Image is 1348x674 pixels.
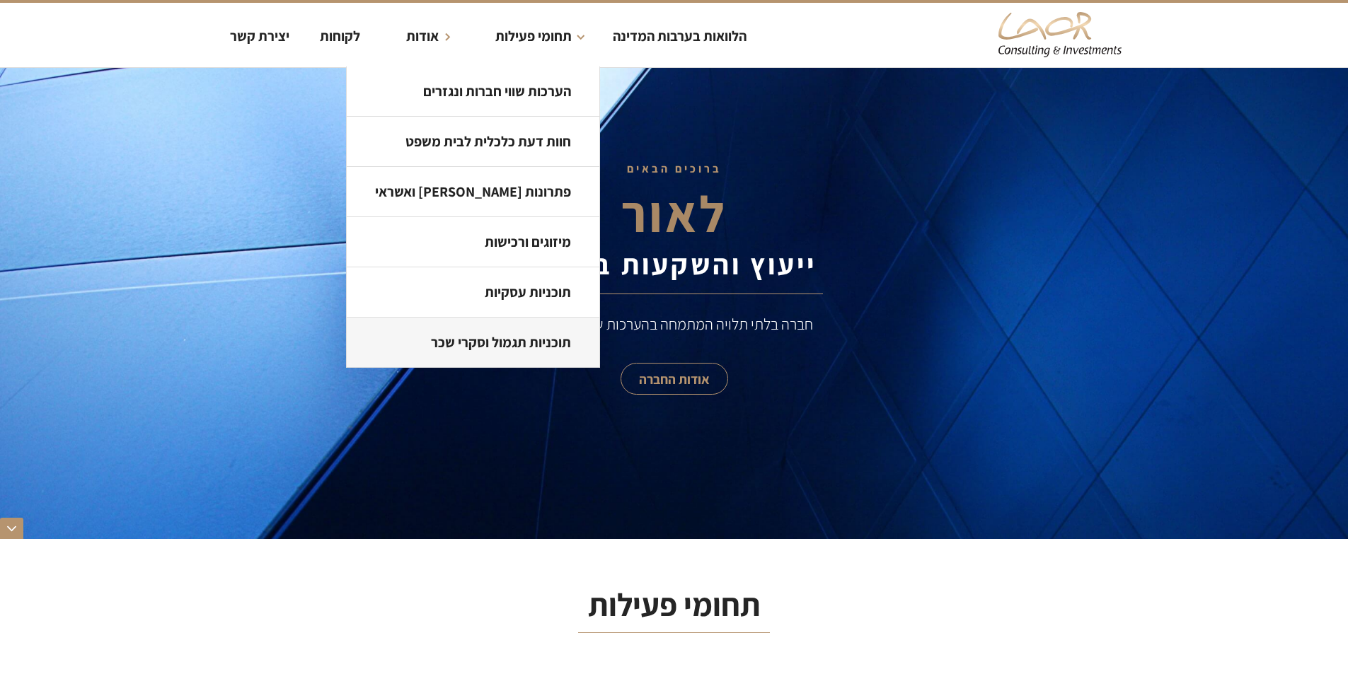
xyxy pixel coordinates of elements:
[230,25,289,47] div: יצירת קשר
[621,180,727,247] span: לאור
[346,66,600,368] nav: תחומי פעילות​
[347,117,599,167] a: חוות דעת כלכלית לבית משפט
[495,27,572,45] strong: תחומי פעילות​
[621,363,728,395] a: אודות החברה
[526,239,823,289] h1: ייעוץ והשקעות בע''מ
[347,66,599,117] a: הערכות שווי חברות ונגזרים
[314,3,366,66] a: לקוחות
[607,3,752,66] a: הלוואות בערבות המדינה
[347,167,599,217] a: פתרונות [PERSON_NAME] ואשראי
[347,217,599,267] a: מיזוגים ורכישות
[406,27,439,45] strong: אודות
[526,163,823,175] div: ברוכים הבאים
[385,3,467,66] div: אודות
[347,267,599,318] a: תוכניות עסקיות
[578,587,770,622] h2: תחומי פעילות
[613,25,747,47] div: הלוואות בערבות המדינה
[474,3,600,66] div: תחומי פעילות​
[526,313,823,335] div: חברה בלתי תלויה המתמחה בהערכות שווי כלכליות
[996,3,1124,66] a: home
[996,10,1124,59] img: Laor Consulting & Investments Logo
[320,25,360,47] div: לקוחות
[347,318,599,368] a: תוכניות תגמול וסקרי שכר
[224,3,295,66] a: יצירת קשר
